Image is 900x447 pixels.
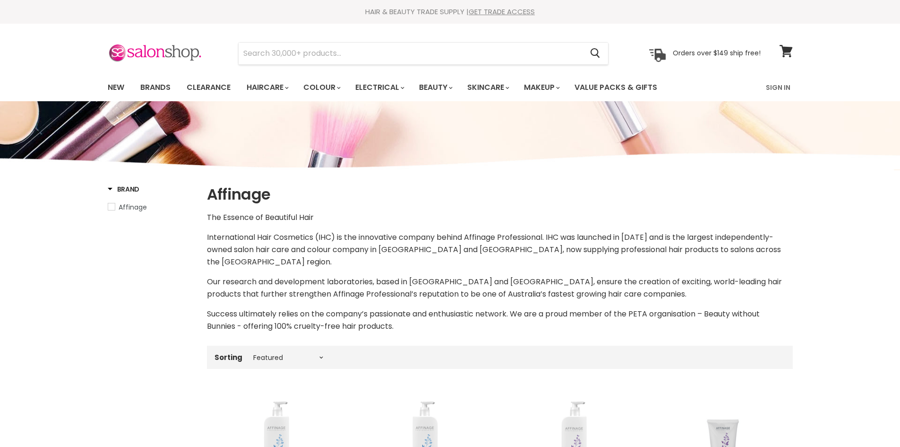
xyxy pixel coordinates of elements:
[207,232,781,267] span: International Hair Cosmetics (IHC) is the innovative company behind Affinage Professional. IHC wa...
[412,78,458,97] a: Beauty
[238,42,609,65] form: Product
[853,403,891,438] iframe: Gorgias live chat messenger
[207,276,782,299] span: Our research and development laboratories, based in [GEOGRAPHIC_DATA] and [GEOGRAPHIC_DATA], ensu...
[108,184,140,194] h3: Brand
[101,74,712,101] ul: Main menu
[214,353,242,361] label: Sorting
[96,74,805,101] nav: Main
[133,78,178,97] a: Brands
[207,211,793,224] p: The Essence of Beautiful Hair
[239,43,583,64] input: Search
[180,78,238,97] a: Clearance
[583,43,608,64] button: Search
[207,184,793,204] h1: Affinage
[207,276,793,300] p: Affinage Professional’s reputation to be one of Australia’s fastest growing hair care companies.
[567,78,664,97] a: Value Packs & Gifts
[207,308,760,332] span: Success ultimately relies on the company’s passionate and enthusiastic network. We are a proud me...
[240,78,294,97] a: Haircare
[108,202,195,212] a: Affinage
[101,78,131,97] a: New
[673,49,761,57] p: Orders over $149 ship free!
[517,78,566,97] a: Makeup
[348,78,410,97] a: Electrical
[119,202,147,212] span: Affinage
[469,7,535,17] a: GET TRADE ACCESS
[760,78,796,97] a: Sign In
[96,7,805,17] div: HAIR & BEAUTY TRADE SUPPLY |
[296,78,346,97] a: Colour
[460,78,515,97] a: Skincare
